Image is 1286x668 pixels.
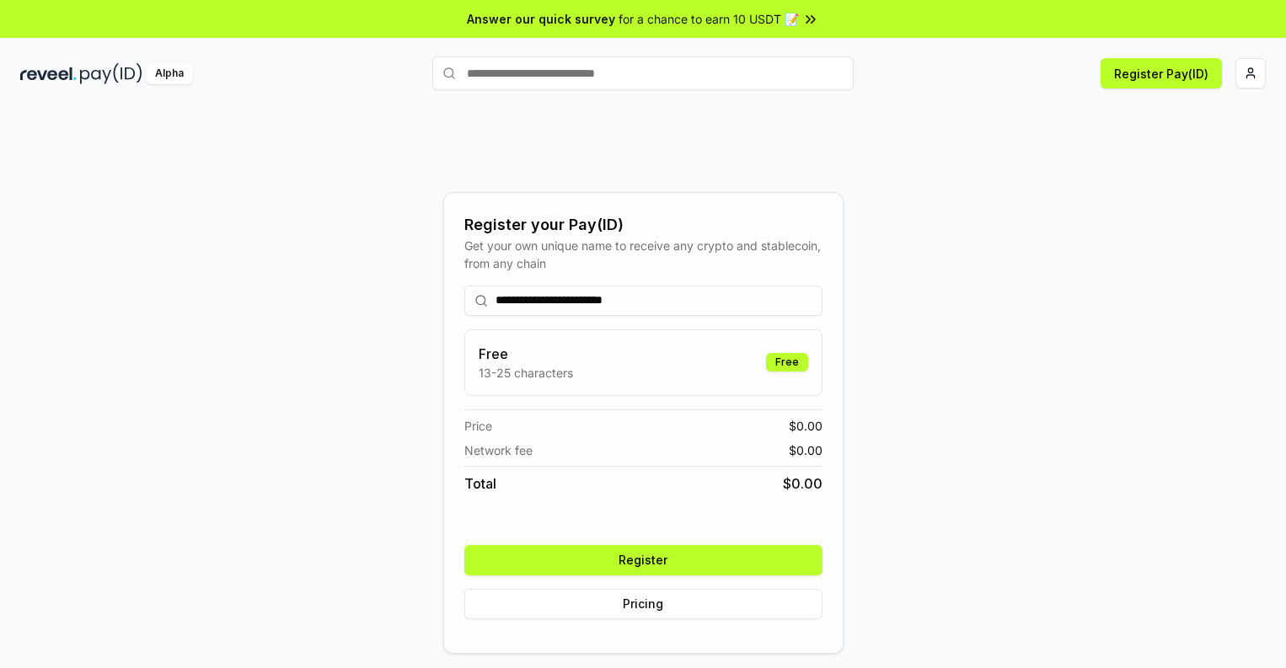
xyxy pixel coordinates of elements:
[783,473,823,494] span: $ 0.00
[1101,58,1222,88] button: Register Pay(ID)
[467,10,615,28] span: Answer our quick survey
[464,417,492,435] span: Price
[80,63,142,84] img: pay_id
[789,441,823,459] span: $ 0.00
[464,237,823,272] div: Get your own unique name to receive any crypto and stablecoin, from any chain
[146,63,193,84] div: Alpha
[464,545,823,575] button: Register
[619,10,799,28] span: for a chance to earn 10 USDT 📝
[464,589,823,619] button: Pricing
[766,353,808,371] div: Free
[464,473,496,494] span: Total
[20,63,77,84] img: reveel_dark
[479,364,573,382] p: 13-25 characters
[464,213,823,237] div: Register your Pay(ID)
[479,344,573,364] h3: Free
[464,441,533,459] span: Network fee
[789,417,823,435] span: $ 0.00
